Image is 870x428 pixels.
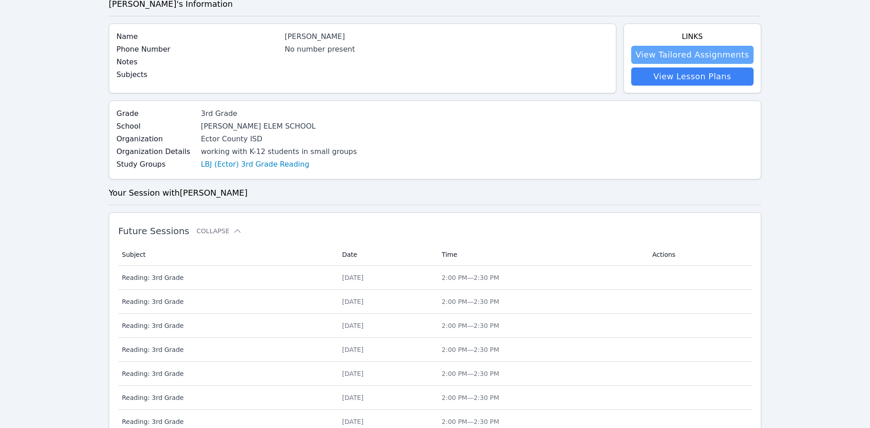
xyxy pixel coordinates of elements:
[122,297,331,306] span: Reading: 3rd Grade
[118,362,752,386] tr: Reading: 3rd Grade[DATE]2:00 PM—2:30 PM
[342,321,431,330] div: [DATE]
[442,346,499,353] span: 2:00 PM — 2:30 PM
[118,244,337,266] th: Subject
[122,417,331,426] span: Reading: 3rd Grade
[122,273,331,282] span: Reading: 3rd Grade
[122,345,331,354] span: Reading: 3rd Grade
[285,44,608,55] div: No number present
[118,386,752,410] tr: Reading: 3rd Grade[DATE]2:00 PM—2:30 PM
[116,44,279,55] label: Phone Number
[201,134,357,144] div: Ector County ISD
[118,226,189,236] span: Future Sessions
[442,298,499,305] span: 2:00 PM — 2:30 PM
[122,393,331,402] span: Reading: 3rd Grade
[342,297,431,306] div: [DATE]
[116,31,279,42] label: Name
[116,146,195,157] label: Organization Details
[197,226,242,236] button: Collapse
[285,31,608,42] div: [PERSON_NAME]
[442,322,499,329] span: 2:00 PM — 2:30 PM
[201,121,357,132] div: [PERSON_NAME] ELEM SCHOOL
[631,31,754,42] h4: Links
[118,290,752,314] tr: Reading: 3rd Grade[DATE]2:00 PM—2:30 PM
[116,121,195,132] label: School
[118,266,752,290] tr: Reading: 3rd Grade[DATE]2:00 PM—2:30 PM
[116,69,279,80] label: Subjects
[342,273,431,282] div: [DATE]
[442,394,499,401] span: 2:00 PM — 2:30 PM
[201,108,357,119] div: 3rd Grade
[118,314,752,338] tr: Reading: 3rd Grade[DATE]2:00 PM—2:30 PM
[116,57,279,67] label: Notes
[442,418,499,425] span: 2:00 PM — 2:30 PM
[116,159,195,170] label: Study Groups
[122,321,331,330] span: Reading: 3rd Grade
[118,338,752,362] tr: Reading: 3rd Grade[DATE]2:00 PM—2:30 PM
[201,159,309,170] a: LBJ (Ector) 3rd Grade Reading
[342,393,431,402] div: [DATE]
[442,274,499,281] span: 2:00 PM — 2:30 PM
[342,369,431,378] div: [DATE]
[631,67,754,86] a: View Lesson Plans
[631,46,754,64] a: View Tailored Assignments
[109,187,761,199] h3: Your Session with [PERSON_NAME]
[337,244,436,266] th: Date
[342,417,431,426] div: [DATE]
[436,244,647,266] th: Time
[116,134,195,144] label: Organization
[201,146,357,157] div: working with K-12 students in small groups
[342,345,431,354] div: [DATE]
[122,369,331,378] span: Reading: 3rd Grade
[647,244,752,266] th: Actions
[116,108,195,119] label: Grade
[442,370,499,377] span: 2:00 PM — 2:30 PM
